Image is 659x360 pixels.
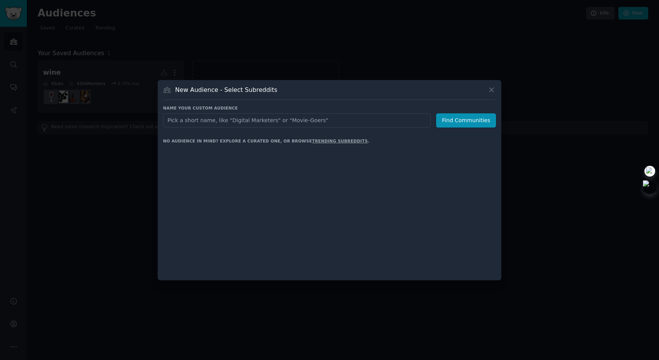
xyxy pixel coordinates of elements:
[436,113,496,128] button: Find Communities
[643,180,657,194] img: check
[175,86,277,94] h3: New Audience - Select Subreddits
[312,139,367,143] a: trending subreddits
[163,138,369,144] div: No audience in mind? Explore a curated one, or browse .
[163,113,431,128] input: Pick a short name, like "Digital Marketers" or "Movie-Goers"
[646,167,654,175] img: check
[163,105,496,111] h3: Name your custom audience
